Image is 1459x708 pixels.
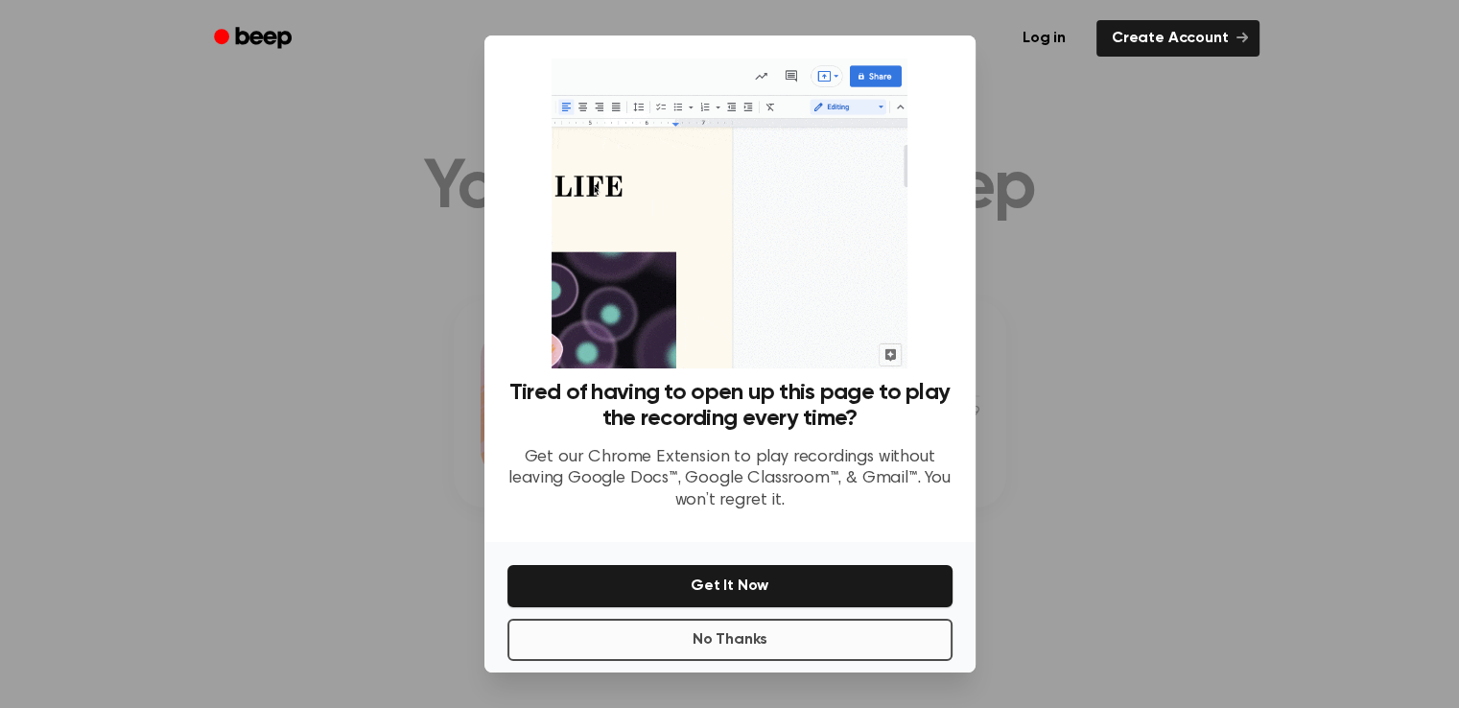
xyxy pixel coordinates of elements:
[507,565,953,607] button: Get It Now
[1096,20,1259,57] a: Create Account
[507,380,953,432] h3: Tired of having to open up this page to play the recording every time?
[507,619,953,661] button: No Thanks
[1003,16,1085,60] a: Log in
[507,447,953,512] p: Get our Chrome Extension to play recordings without leaving Google Docs™, Google Classroom™, & Gm...
[200,20,309,58] a: Beep
[552,59,907,368] img: Beep extension in action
